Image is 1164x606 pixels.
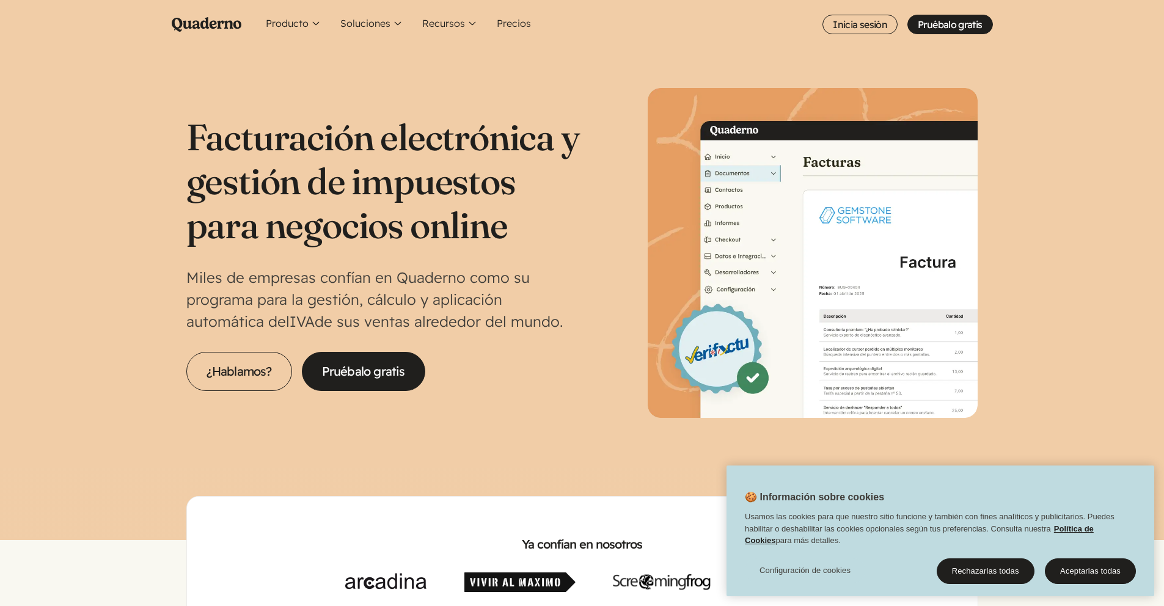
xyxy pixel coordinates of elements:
h1: Facturación electrónica y gestión de impuestos para negocios online [186,115,582,247]
button: Configuración de cookies [745,558,865,583]
img: Arcadina.com [345,572,426,592]
button: Aceptarlas todas [1045,558,1136,584]
a: Inicia sesión [822,15,898,34]
img: Vivir al Máximo [464,572,576,592]
h2: 🍪 Información sobre cookies [727,490,884,511]
div: Usamos las cookies para que nuestro sitio funcione y también con fines analíticos y publicitarios... [727,511,1154,553]
a: ¿Hablamos? [186,352,292,391]
abbr: Impuesto sobre el Valor Añadido [290,312,315,330]
div: Cookie banner [727,465,1154,596]
div: 🍪 Información sobre cookies [727,465,1154,596]
img: Screaming Frog [613,572,711,592]
a: Pruébalo gratis [907,15,992,34]
img: Interfaz de Quaderno mostrando la página Factura con el distintivo Verifactu [648,88,978,418]
h2: Ya confían en nosotros [207,536,958,553]
button: Rechazarlas todas [937,558,1034,584]
a: Política de Cookies [745,524,1094,545]
a: Pruébalo gratis [302,352,425,391]
p: Miles de empresas confían en Quaderno como su programa para la gestión, cálculo y aplicación auto... [186,266,582,332]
